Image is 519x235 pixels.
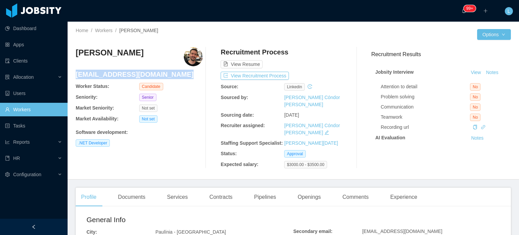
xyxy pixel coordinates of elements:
b: Expected salary: [221,162,258,167]
i: icon: setting [5,172,10,177]
span: Paulínia - [GEOGRAPHIC_DATA] [155,229,226,235]
button: Notes [483,69,501,77]
div: Communication [381,103,470,111]
div: Teamwork [381,114,470,121]
span: Approval [284,150,305,158]
div: Services [162,188,193,207]
span: Senior [139,94,156,101]
a: [PERSON_NAME] Cóndor [PERSON_NAME] [284,95,340,107]
span: Candidate [139,83,163,90]
img: 8bff31f2-b86e-47d8-9d23-eacc8796106e_68ec54595079a-400w.png [184,47,203,66]
span: L [508,7,510,15]
span: linkedin [284,83,305,91]
button: icon: file-textView Resume [221,60,263,68]
b: Sourced by: [221,95,248,100]
b: Software development : [76,130,128,135]
b: Recruiter assigned: [221,123,265,128]
a: icon: appstoreApps [5,38,62,51]
b: Market Availability: [76,116,119,121]
span: Configuration [13,172,41,177]
span: / [115,28,117,33]
i: icon: history [307,84,312,89]
div: Recording url [381,124,470,131]
i: icon: copy [473,125,477,130]
b: Worker Status: [76,84,109,89]
h3: [PERSON_NAME] [76,47,144,58]
i: icon: edit [324,130,329,135]
div: Documents [113,188,151,207]
button: icon: exportView Recruitment Process [221,72,289,80]
b: Status: [221,151,237,156]
span: .NET Developer [76,139,110,147]
a: icon: robotUsers [5,87,62,100]
a: icon: profileTasks [5,119,62,133]
a: icon: auditClients [5,54,62,68]
span: Allocation [13,74,34,80]
strong: Jobsity Interview [375,69,414,75]
a: icon: pie-chartDashboard [5,22,62,35]
div: Profile [76,188,102,207]
span: / [91,28,92,33]
b: Sourcing date: [221,112,254,118]
button: Optionsicon: down [477,29,511,40]
span: [EMAIL_ADDRESS][DOMAIN_NAME] [362,229,442,234]
span: No [470,114,480,121]
span: No [470,83,480,91]
span: No [470,103,480,111]
div: Copy [473,124,477,131]
b: City: [86,229,97,235]
span: Reports [13,139,30,145]
i: icon: line-chart [5,140,10,144]
b: Secondary email: [293,229,332,234]
div: Pipelines [249,188,281,207]
span: $3000.00 - $3500.00 [284,161,327,168]
a: icon: link [481,124,486,130]
div: Contracts [204,188,238,207]
div: Problem solving [381,93,470,100]
a: icon: file-textView Resume [221,62,263,67]
span: [DATE] [284,112,299,118]
a: Workers [95,28,113,33]
strong: AI Evaluation [375,135,405,140]
i: icon: plus [483,8,488,13]
a: [PERSON_NAME] Cóndor [PERSON_NAME] [284,123,340,135]
div: Openings [292,188,326,207]
div: Attention to detail [381,83,470,90]
b: Source: [221,84,238,89]
b: Market Seniority: [76,105,114,111]
div: Experience [385,188,423,207]
a: icon: userWorkers [5,103,62,116]
b: Staffing Support Specialist: [221,140,283,146]
sup: 1946 [464,5,476,12]
a: View [468,70,483,75]
i: icon: link [481,125,486,130]
span: No [470,93,480,101]
span: Not set [139,104,157,112]
i: icon: bell [462,8,466,13]
span: HR [13,156,20,161]
span: [PERSON_NAME] [119,28,158,33]
h2: General Info [86,214,293,225]
button: Notes [468,134,486,142]
a: Home [76,28,88,33]
h4: [EMAIL_ADDRESS][DOMAIN_NAME] [76,70,203,79]
b: Seniority: [76,94,98,100]
div: Comments [337,188,374,207]
span: Not set [139,115,157,123]
i: icon: solution [5,75,10,79]
a: icon: exportView Recruitment Process [221,73,289,78]
h3: Recruitment Results [371,50,511,58]
a: [PERSON_NAME][DATE] [284,140,338,146]
i: icon: book [5,156,10,161]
